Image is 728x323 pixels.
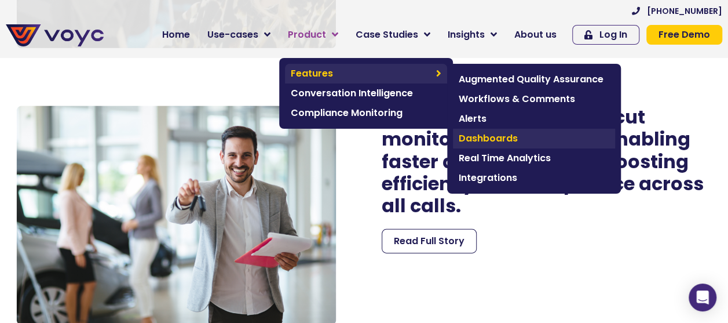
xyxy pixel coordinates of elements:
[285,103,447,123] a: Compliance Monitoring
[599,30,627,39] span: Log In
[572,25,639,45] a: Log In
[647,7,722,15] span: [PHONE_NUMBER]
[382,106,723,217] h2: How Hippo Motor Group cut monitoring costs while enabling faster agent coaching, boosting efficie...
[659,30,710,39] span: Free Demo
[162,28,190,42] span: Home
[459,112,609,126] span: Alerts
[448,28,485,42] span: Insights
[279,23,347,46] a: Product
[689,284,716,311] div: Open Intercom Messenger
[453,109,615,129] a: Alerts
[382,229,477,253] a: Read Full Story
[459,72,609,86] span: Augmented Quality Assurance
[514,28,557,42] span: About us
[6,24,104,46] img: voyc-full-logo
[285,84,447,103] a: Conversation Intelligence
[347,23,439,46] a: Case Studies
[439,23,506,46] a: Insights
[356,28,418,42] span: Case Studies
[453,148,615,168] a: Real Time Analytics
[459,132,609,146] span: Dashboards
[459,171,609,185] span: Integrations
[506,23,565,46] a: About us
[459,151,609,165] span: Real Time Analytics
[394,234,464,248] span: Read Full Story
[153,23,199,46] a: Home
[288,28,326,42] span: Product
[453,70,615,89] a: Augmented Quality Assurance
[453,89,615,109] a: Workflows & Comments
[291,86,441,100] span: Conversation Intelligence
[646,25,722,45] a: Free Demo
[632,7,722,15] a: [PHONE_NUMBER]
[199,23,279,46] a: Use-cases
[291,106,441,120] span: Compliance Monitoring
[459,92,609,106] span: Workflows & Comments
[453,168,615,188] a: Integrations
[285,64,447,84] a: Features
[453,129,615,148] a: Dashboards
[207,28,258,42] span: Use-cases
[291,67,430,81] span: Features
